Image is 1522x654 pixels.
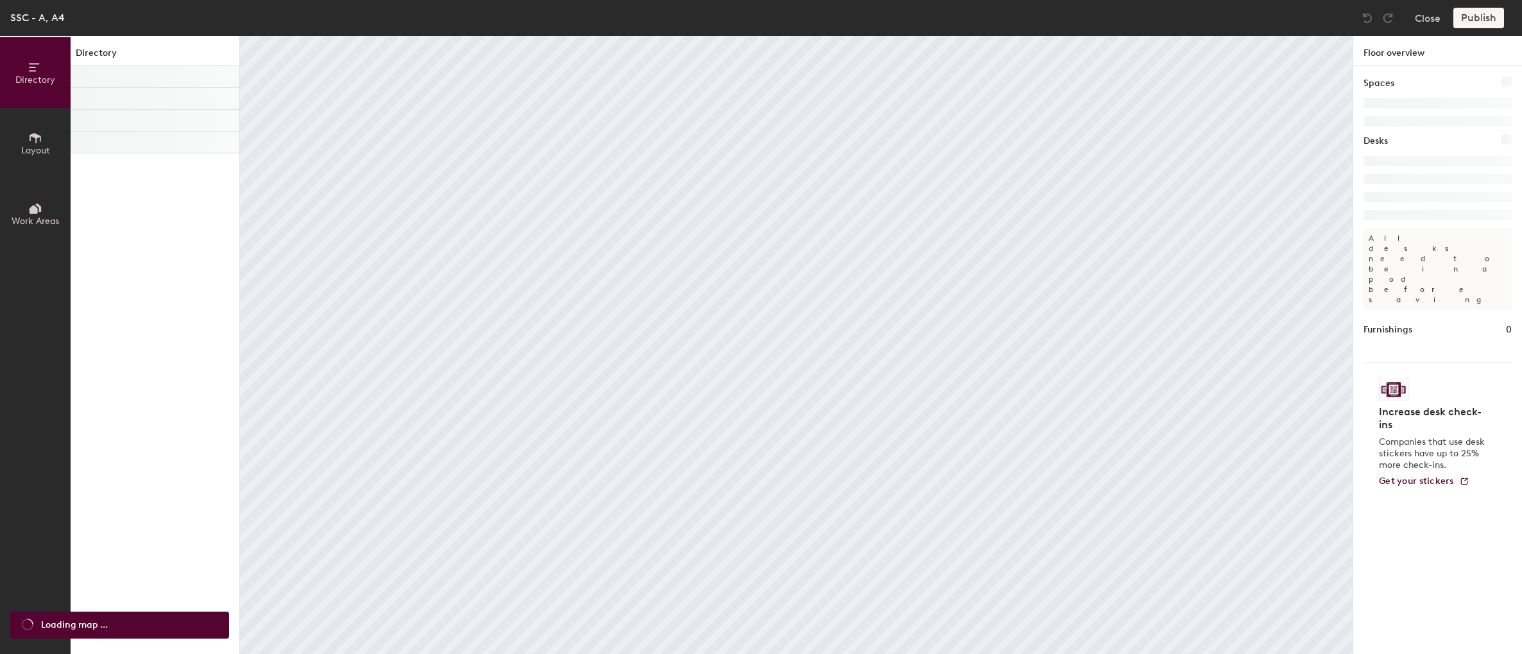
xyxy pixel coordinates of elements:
p: Companies that use desk stickers have up to 25% more check-ins. [1379,436,1489,471]
span: Get your stickers [1379,476,1454,486]
canvas: Map [240,36,1353,654]
h4: Increase desk check-ins [1379,406,1489,431]
button: Close [1415,8,1441,28]
span: Work Areas [12,216,59,227]
img: Redo [1381,12,1394,24]
span: Layout [21,145,50,156]
img: Undo [1361,12,1374,24]
h1: 0 [1506,323,1512,337]
span: Loading map ... [41,618,108,632]
h1: Spaces [1364,76,1394,90]
span: Directory [15,74,55,85]
h1: Desks [1364,134,1388,148]
h1: Furnishings [1364,323,1412,337]
p: All desks need to be in a pod before saving [1364,228,1512,310]
h1: Directory [71,46,239,66]
h1: Floor overview [1353,36,1522,66]
img: Sticker logo [1379,379,1408,400]
div: SSC - A, A4 [10,10,65,26]
a: Get your stickers [1379,476,1469,487]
